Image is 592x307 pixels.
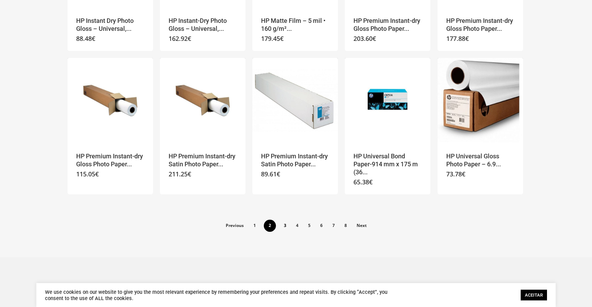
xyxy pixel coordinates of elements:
a: HP Premium Instant-dry Satin Photo Paper 260g/m²-60 [252,58,338,143]
span: € [188,34,191,43]
a: Page 6 [316,220,327,231]
a: HP Premium Instant-dry Gloss Photo Paper... [76,152,144,169]
a: HP Premium Instant-dry Gloss Photo Paper... [446,17,514,33]
a: Page 8 [340,220,351,231]
bdi: 162.92 [169,34,191,43]
a: Previous [221,220,248,231]
bdi: 89.61 [261,170,280,178]
a: Page 7 [328,220,339,231]
bdi: 203.60 [353,34,376,43]
img: Placeholder [68,58,153,143]
a: Page 3 [279,220,291,231]
img: Placeholder [160,58,245,143]
a: HP Matte Film – 5 mil • 160 g/m²... [261,17,329,33]
a: Page 5 [304,220,315,231]
a: HP Premium Instant-dry Satin Photo Paper 10.3 mil • 260 g/m² • 1067 mm x 30.5 m [160,58,245,143]
a: HP Universal Bond Paper-914 mm x 175 m (36 in x 574 ft) - preço válido até fim de stock das unida... [345,58,430,143]
a: HP Instant Dry Photo Gloss – Universal,... [76,17,144,33]
bdi: 88.48 [76,34,95,43]
span: € [277,170,280,178]
a: Page 4 [291,220,303,231]
span: € [465,34,469,43]
nav: Product Pagination [68,219,524,243]
span: Page 2 [264,220,276,232]
a: Page 1 [249,220,260,231]
bdi: 177.88 [446,34,469,43]
bdi: 73.78 [446,170,465,178]
bdi: 65.38 [353,178,373,186]
img: Placeholder [345,58,430,143]
bdi: 115.05 [76,170,99,178]
span: € [373,34,376,43]
div: We use cookies on our website to give you the most relevant experience by remembering your prefer... [45,289,396,301]
span: € [462,170,465,178]
span: € [280,34,284,43]
img: Placeholder [438,58,523,143]
a: ACEITAR [521,290,547,300]
bdi: 179.45 [261,34,284,43]
a: HP Premium Instant-dry Satin Photo Paper... [169,152,237,169]
span: € [369,178,373,186]
a: HP Premium Instant-dry Satin Photo Paper... [261,152,329,169]
a: HP Universal Gloss Photo Paper - 6.9 mil • 171 g/m² • 610 mm x 30.5 m - 24 [438,58,523,143]
bdi: 211.25 [169,170,191,178]
img: Placeholder [252,58,338,143]
span: € [188,170,191,178]
span: € [95,170,99,178]
a: HP Instant-Dry Photo Gloss – Universal,... [169,17,237,33]
span: € [92,34,95,43]
a: HP Universal Gloss Photo Paper – 6.9... [446,152,514,169]
a: HP Premium Instant-dry Gloss Photo Paper 260g/m²-24 [68,58,153,143]
a: HP Universal Bond Paper-914 mm x 175 m (36... [353,152,422,177]
a: Next [352,220,371,231]
a: HP Premium Instant-dry Gloss Photo Paper... [353,17,422,33]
